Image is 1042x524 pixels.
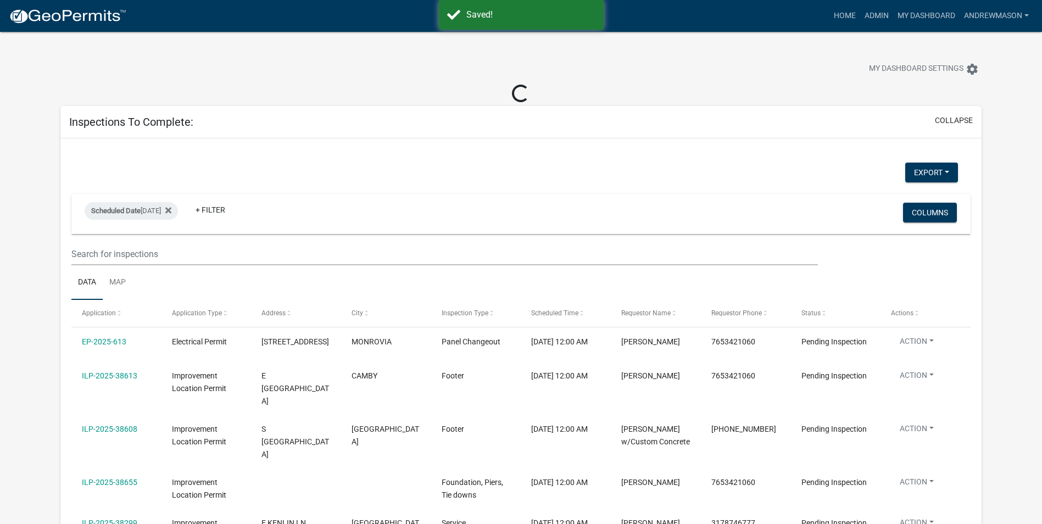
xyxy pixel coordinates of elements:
[352,371,377,380] span: CAMBY
[261,425,329,459] span: S MORGANTOWN RD
[711,478,755,487] span: 7653421060
[621,371,680,380] span: Richard Thomas Allison
[71,300,161,326] datatable-header-cell: Application
[71,243,818,265] input: Search for inspections
[891,476,943,492] button: Action
[172,478,226,499] span: Improvement Location Permit
[442,309,488,317] span: Inspection Type
[91,207,141,215] span: Scheduled Date
[521,300,611,326] datatable-header-cell: Scheduled Time
[801,425,867,433] span: Pending Inspection
[621,309,671,317] span: Requestor Name
[891,336,943,352] button: Action
[103,265,132,300] a: Map
[903,203,957,222] button: Columns
[531,309,578,317] span: Scheduled Time
[261,309,286,317] span: Address
[790,300,881,326] datatable-header-cell: Status
[711,309,762,317] span: Requestor Phone
[82,337,126,346] a: EP-2025-613
[860,58,988,80] button: My Dashboard Settingssettings
[829,5,860,26] a: Home
[82,478,137,487] a: ILP-2025-38655
[966,63,979,76] i: settings
[801,478,867,487] span: Pending Inspection
[621,425,690,446] span: Bob w/Custom Concrete
[261,337,329,346] span: 7980 N BALTIMORE RD
[891,423,943,439] button: Action
[69,115,193,129] h5: Inspections To Complete:
[531,371,588,380] span: 10/09/2025, 12:00 AM
[801,309,821,317] span: Status
[442,371,464,380] span: Footer
[352,337,392,346] span: MONROVIA
[531,337,588,346] span: 10/09/2025, 12:00 AM
[801,337,867,346] span: Pending Inspection
[352,425,419,446] span: MORGANTOWN
[187,200,234,220] a: + Filter
[161,300,252,326] datatable-header-cell: Application Type
[82,309,116,317] span: Application
[881,300,971,326] datatable-header-cell: Actions
[711,425,776,433] span: 765-342-1060
[442,478,503,499] span: Foundation, Piers, Tie downs
[82,371,137,380] a: ILP-2025-38613
[621,337,680,346] span: William Walls
[801,371,867,380] span: Pending Inspection
[172,425,226,446] span: Improvement Location Permit
[905,163,958,182] button: Export
[611,300,701,326] datatable-header-cell: Requestor Name
[711,371,755,380] span: 7653421060
[621,478,680,487] span: CINDY KINGERY
[891,370,943,386] button: Action
[172,371,226,393] span: Improvement Location Permit
[341,300,431,326] datatable-header-cell: City
[172,309,222,317] span: Application Type
[891,309,913,317] span: Actions
[71,265,103,300] a: Data
[935,115,973,126] button: collapse
[251,300,341,326] datatable-header-cell: Address
[466,8,595,21] div: Saved!
[172,337,227,346] span: Electrical Permit
[869,63,963,76] span: My Dashboard Settings
[701,300,791,326] datatable-header-cell: Requestor Phone
[531,478,588,487] span: 10/09/2025, 12:00 AM
[893,5,960,26] a: My Dashboard
[711,337,755,346] span: 7653421060
[82,425,137,433] a: ILP-2025-38608
[442,425,464,433] span: Footer
[431,300,521,326] datatable-header-cell: Inspection Type
[85,202,178,220] div: [DATE]
[960,5,1033,26] a: AndrewMason
[442,337,500,346] span: Panel Changeout
[860,5,893,26] a: Admin
[352,309,363,317] span: City
[261,371,329,405] span: E NORTH COUNTY LINE RD
[531,425,588,433] span: 10/09/2025, 12:00 AM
